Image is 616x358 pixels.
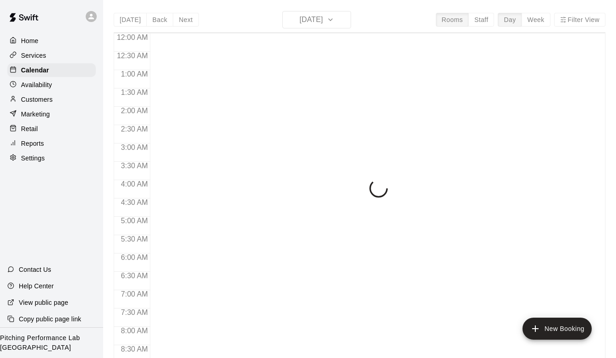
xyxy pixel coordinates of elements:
[119,70,150,78] span: 1:00 AM
[21,124,38,133] p: Retail
[119,290,150,298] span: 7:00 AM
[7,137,96,150] a: Reports
[21,36,38,45] p: Home
[119,345,150,353] span: 8:30 AM
[7,34,96,48] a: Home
[21,51,46,60] p: Services
[115,33,150,41] span: 12:00 AM
[21,154,45,163] p: Settings
[522,318,592,340] button: add
[7,107,96,121] a: Marketing
[115,52,150,60] span: 12:30 AM
[7,63,96,77] a: Calendar
[119,217,150,225] span: 5:00 AM
[119,253,150,261] span: 6:00 AM
[119,235,150,243] span: 5:30 AM
[119,88,150,96] span: 1:30 AM
[7,49,96,62] a: Services
[21,95,53,104] p: Customers
[7,151,96,165] a: Settings
[21,66,49,75] p: Calendar
[119,107,150,115] span: 2:00 AM
[19,298,68,307] p: View public page
[7,78,96,92] a: Availability
[19,265,51,274] p: Contact Us
[21,80,52,89] p: Availability
[19,314,81,324] p: Copy public page link
[119,180,150,188] span: 4:00 AM
[119,198,150,206] span: 4:30 AM
[119,125,150,133] span: 2:30 AM
[7,122,96,136] a: Retail
[119,162,150,170] span: 3:30 AM
[21,139,44,148] p: Reports
[119,308,150,316] span: 7:30 AM
[119,272,150,280] span: 6:30 AM
[19,281,54,291] p: Help Center
[7,93,96,106] a: Customers
[21,110,50,119] p: Marketing
[119,327,150,335] span: 8:00 AM
[119,143,150,151] span: 3:00 AM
